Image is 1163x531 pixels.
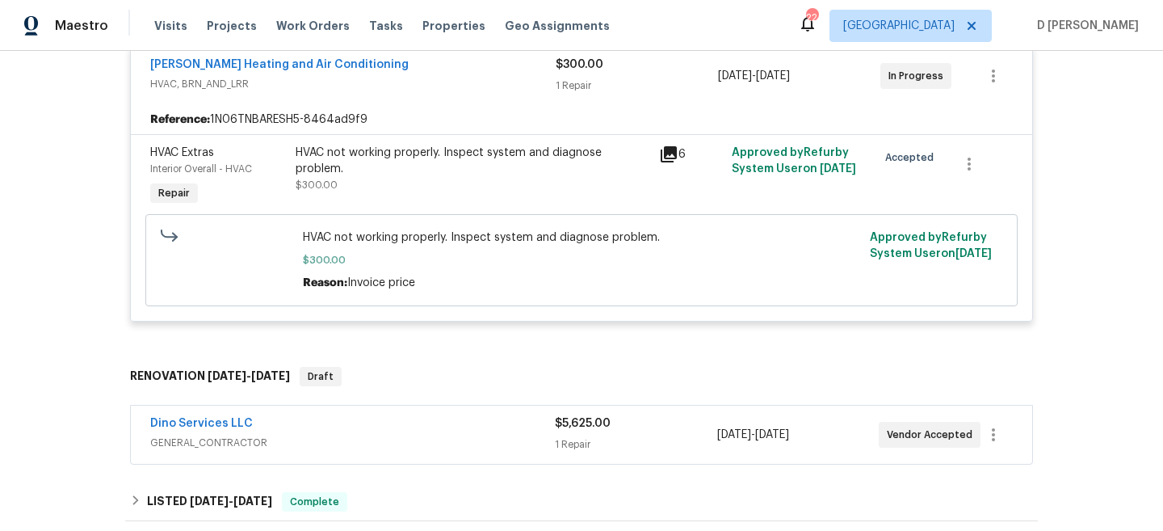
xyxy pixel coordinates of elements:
[150,59,409,70] a: [PERSON_NAME] Heating and Air Conditioning
[150,112,210,128] b: Reference:
[755,429,789,440] span: [DATE]
[756,70,790,82] span: [DATE]
[131,105,1032,134] div: 1N06TNBARESH5-8464ad9f9
[296,180,338,190] span: $300.00
[147,492,272,512] h6: LISTED
[150,418,253,429] a: Dino Services LLC
[125,483,1038,521] div: LISTED [DATE]-[DATE]Complete
[154,18,187,34] span: Visits
[347,277,415,289] span: Invoice price
[190,495,272,507] span: -
[233,495,272,507] span: [DATE]
[1031,18,1139,34] span: D [PERSON_NAME]
[303,277,347,289] span: Reason:
[556,78,718,94] div: 1 Repair
[870,232,992,259] span: Approved by Refurby System User on
[885,150,940,166] span: Accepted
[301,369,340,385] span: Draft
[718,70,752,82] span: [DATE]
[303,252,861,268] span: $300.00
[505,18,610,34] span: Geo Assignments
[207,18,257,34] span: Projects
[303,230,861,246] span: HVAC not working properly. Inspect system and diagnose problem.
[422,18,485,34] span: Properties
[150,164,252,174] span: Interior Overall - HVAC
[555,418,611,429] span: $5,625.00
[556,59,603,70] span: $300.00
[369,20,403,32] span: Tasks
[55,18,108,34] span: Maestro
[659,145,722,164] div: 6
[732,147,856,175] span: Approved by Refurby System User on
[296,145,649,177] div: HVAC not working properly. Inspect system and diagnose problem.
[150,76,556,92] span: HVAC, BRN_AND_LRR
[717,427,789,443] span: -
[150,147,214,158] span: HVAC Extras
[208,370,290,381] span: -
[251,370,290,381] span: [DATE]
[276,18,350,34] span: Work Orders
[125,351,1038,402] div: RENOVATION [DATE]-[DATE]Draft
[806,10,817,26] div: 22
[208,370,246,381] span: [DATE]
[130,367,290,386] h6: RENOVATION
[843,18,955,34] span: [GEOGRAPHIC_DATA]
[150,435,555,451] span: GENERAL_CONTRACTOR
[717,429,751,440] span: [DATE]
[718,68,790,84] span: -
[955,248,992,259] span: [DATE]
[555,436,716,453] div: 1 Repair
[887,427,979,443] span: Vendor Accepted
[152,185,196,201] span: Repair
[888,68,950,84] span: In Progress
[283,494,346,510] span: Complete
[190,495,229,507] span: [DATE]
[820,163,856,175] span: [DATE]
